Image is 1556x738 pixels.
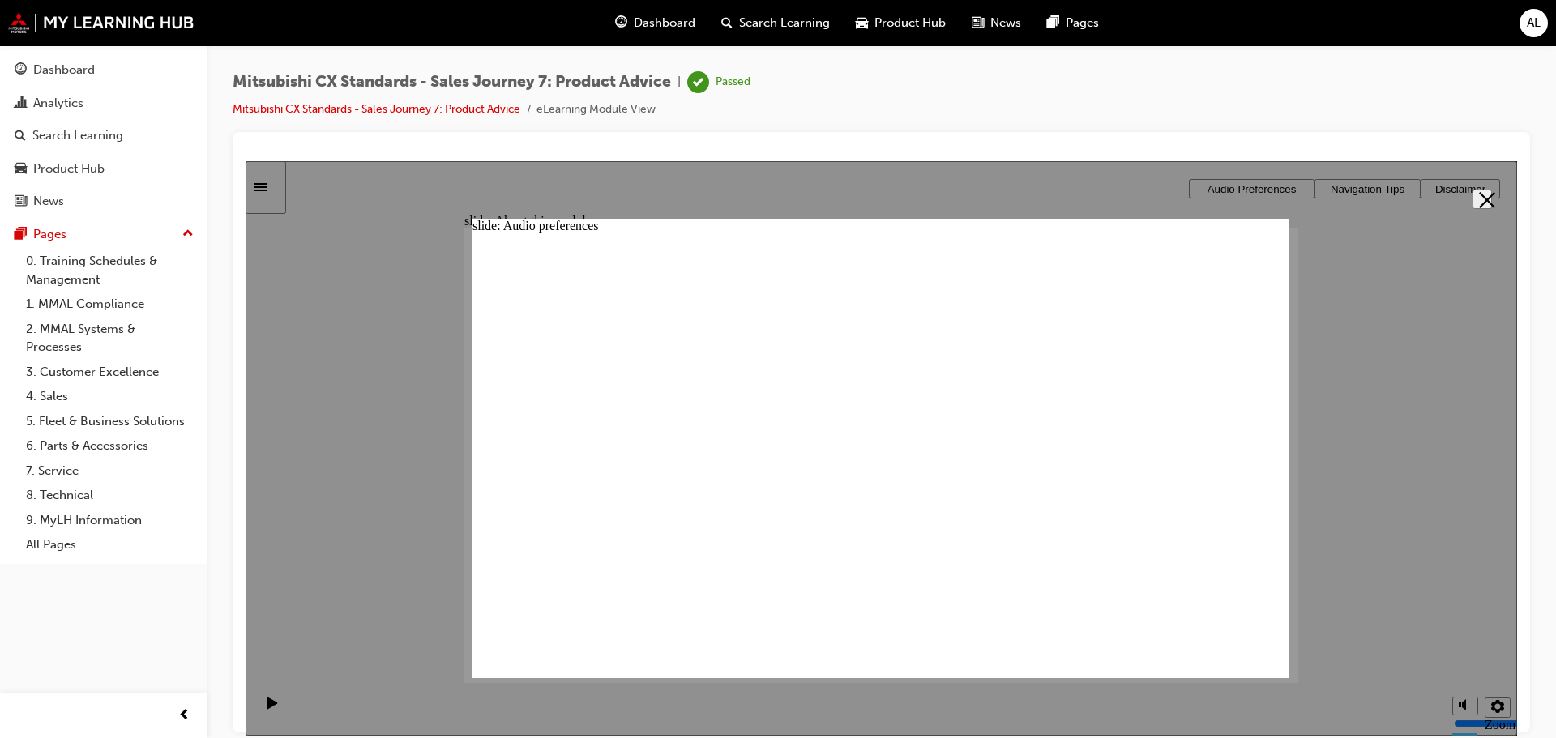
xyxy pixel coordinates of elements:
[6,220,200,250] button: Pages
[19,249,200,292] a: 0. Training Schedules & Management
[233,73,671,92] span: Mitsubishi CX Standards - Sales Journey 7: Product Advice
[1527,14,1541,32] span: AL
[19,459,200,484] a: 7. Service
[874,14,946,32] span: Product Hub
[536,100,656,119] li: eLearning Module View
[8,12,194,33] img: mmal
[19,532,200,557] a: All Pages
[1047,13,1059,33] span: pages-icon
[19,508,200,533] a: 9. MyLH Information
[615,13,627,33] span: guage-icon
[32,126,123,145] div: Search Learning
[33,160,105,178] div: Product Hub
[843,6,959,40] a: car-iconProduct Hub
[182,224,194,245] span: up-icon
[708,6,843,40] a: search-iconSearch Learning
[33,94,83,113] div: Analytics
[19,317,200,360] a: 2. MMAL Systems & Processes
[602,6,708,40] a: guage-iconDashboard
[15,194,27,209] span: news-icon
[233,102,520,116] a: Mitsubishi CX Standards - Sales Journey 7: Product Advice
[6,55,200,85] a: Dashboard
[33,225,66,244] div: Pages
[15,228,27,242] span: pages-icon
[678,73,681,92] span: |
[19,384,200,409] a: 4. Sales
[33,192,64,211] div: News
[990,14,1021,32] span: News
[1520,9,1548,37] button: AL
[6,186,200,216] a: News
[19,433,200,459] a: 6. Parts & Accessories
[856,13,868,33] span: car-icon
[634,14,695,32] span: Dashboard
[1066,14,1099,32] span: Pages
[15,96,27,111] span: chart-icon
[6,121,200,151] a: Search Learning
[1227,28,1246,48] button: Close
[15,63,27,78] span: guage-icon
[6,88,200,118] a: Analytics
[716,75,750,90] div: Passed
[15,129,26,143] span: search-icon
[19,409,200,434] a: 5. Fleet & Business Solutions
[178,706,190,726] span: prev-icon
[721,13,733,33] span: search-icon
[1034,6,1112,40] a: pages-iconPages
[19,483,200,508] a: 8. Technical
[6,52,200,220] button: DashboardAnalyticsSearch LearningProduct HubNews
[19,360,200,385] a: 3. Customer Excellence
[687,71,709,93] span: learningRecordVerb_PASS-icon
[19,292,200,317] a: 1. MMAL Compliance
[739,14,830,32] span: Search Learning
[33,61,95,79] div: Dashboard
[959,6,1034,40] a: news-iconNews
[15,162,27,177] span: car-icon
[6,154,200,184] a: Product Hub
[972,13,984,33] span: news-icon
